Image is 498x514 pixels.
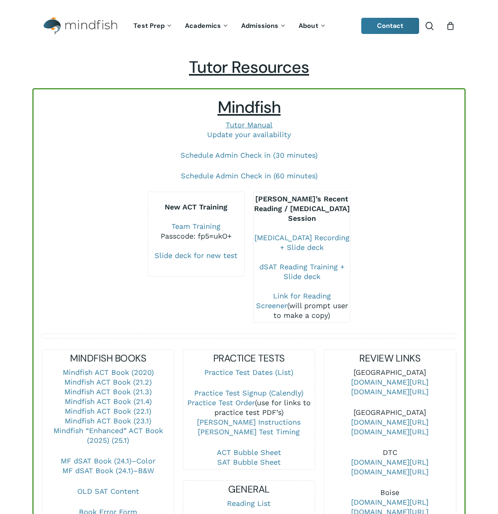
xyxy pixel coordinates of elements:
[187,398,255,407] a: Practice Test Order
[53,426,163,444] a: Mindfish “Enhanced” ACT Book (2025) (25.1)
[61,457,155,465] a: MF dSAT Book (24.1)–Color
[292,23,333,30] a: About
[65,417,151,425] a: Mindfish ACT Book (23.1)
[256,292,331,310] a: Link for Reading Screener
[324,368,456,408] p: [GEOGRAPHIC_DATA]
[254,233,350,252] a: [MEDICAL_DATA] Recording + Slide deck
[446,21,455,30] a: Cart
[172,222,220,231] a: Team Training
[185,21,221,30] span: Academics
[183,388,315,448] p: (use for links to practice test PDF’s)
[64,378,152,386] a: Mindfish ACT Book (21.2)
[324,352,456,365] h5: REVIEW LINKS
[189,57,309,78] span: Tutor Resources
[351,387,428,396] a: [DOMAIN_NAME][URL]
[204,368,293,377] a: Practice Test Dates (List)
[183,483,315,496] h5: GENERAL
[361,18,420,34] a: Contact
[218,97,281,118] span: Mindfish
[351,467,428,476] a: [DOMAIN_NAME][URL]
[32,11,466,41] header: Main Menu
[180,151,318,159] a: Schedule Admin Check in (30 minutes)
[324,408,456,448] p: [GEOGRAPHIC_DATA]
[351,378,428,386] a: [DOMAIN_NAME][URL]
[183,352,315,365] h5: PRACTICE TESTS
[299,21,318,30] span: About
[259,262,345,281] a: dSAT Reading Training + Slide deck
[77,487,139,495] a: OLD SAT Content
[351,458,428,466] a: [DOMAIN_NAME][URL]
[181,171,318,180] a: Schedule Admin Check in (60 minutes)
[63,368,154,377] a: Mindfish ACT Book (2020)
[197,418,301,426] a: [PERSON_NAME] Instructions
[127,11,332,41] nav: Main Menu
[134,21,165,30] span: Test Prep
[351,498,428,506] a: [DOMAIN_NAME][URL]
[254,291,350,320] div: (will prompt user to make a copy)
[227,499,271,508] a: Reading List
[155,251,237,260] a: Slide deck for new test
[226,121,273,129] a: Tutor Manual
[235,23,292,30] a: Admissions
[254,195,350,222] b: [PERSON_NAME]’s Recent Reading / [MEDICAL_DATA] Session
[179,23,235,30] a: Academics
[62,466,154,475] a: MF dSAT Book (24.1)–B&W
[324,448,456,488] p: DTC
[217,458,281,466] a: SAT Bubble Sheet
[217,448,281,457] a: ACT Bubble Sheet
[148,231,244,241] div: Passcode: fp5=ukO+
[351,418,428,426] a: [DOMAIN_NAME][URL]
[377,21,404,30] span: Contact
[194,389,303,397] a: Practice Test Signup (Calendly)
[165,203,227,211] b: New ACT Training
[207,130,291,139] a: Update your availability
[127,23,179,30] a: Test Prep
[65,397,152,406] a: Mindfish ACT Book (21.4)
[198,427,300,436] a: [PERSON_NAME] Test Timing
[351,427,428,436] a: [DOMAIN_NAME][URL]
[64,387,152,396] a: Mindfish ACT Book (21.3)
[42,352,174,365] h5: MINDFISH BOOKS
[241,21,278,30] span: Admissions
[65,407,151,415] a: Mindfish ACT Book (22.1)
